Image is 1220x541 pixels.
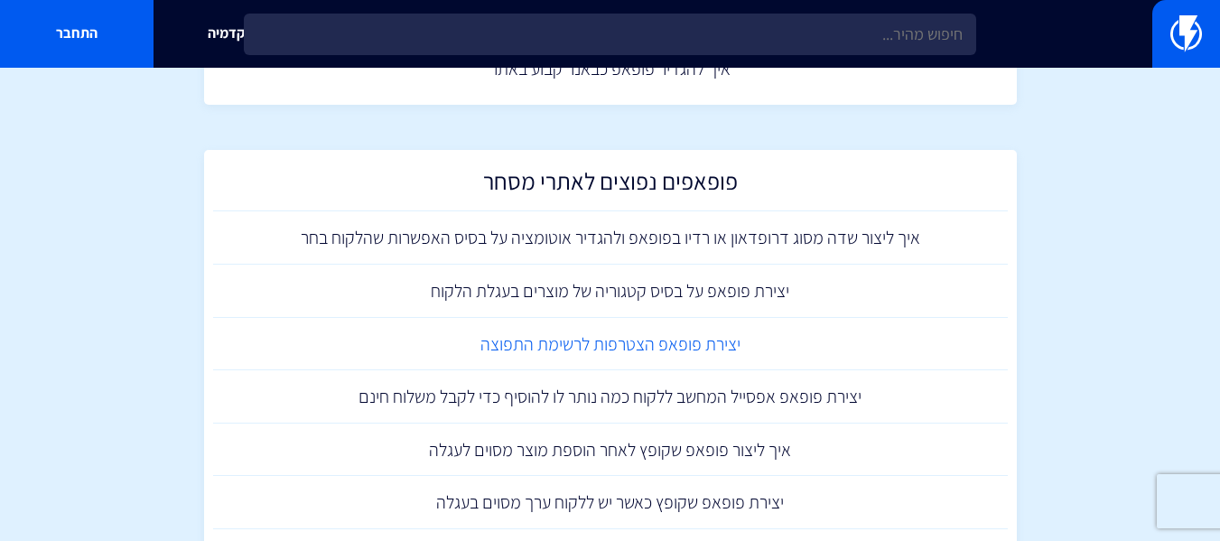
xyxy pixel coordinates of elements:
[213,265,1008,318] a: יצירת פופאפ על בסיס קטגוריה של מוצרים בעגלת הלקוח
[213,476,1008,529] a: יצירת פופאפ שקופץ כאשר יש ללקוח ערך מסוים בעגלה
[213,159,1008,212] a: פופאפים נפוצים לאתרי מסחר
[244,14,976,55] input: חיפוש מהיר...
[213,424,1008,477] a: איך ליצור פופאפ שקופץ לאחר הוספת מוצר מסוים לעגלה
[213,42,1008,96] a: איך להגדיר פופאפ כבאנר קבוע באתר
[213,318,1008,371] a: יצירת פופאפ הצטרפות לרשימת התפוצה
[213,370,1008,424] a: יצירת פופאפ אפסייל המחשב ללקוח כמה נותר לו להוסיף כדי לקבל משלוח חינם
[213,211,1008,265] a: איך ליצור שדה מסוג דרופדאון או רדיו בפופאפ ולהגדיר אוטומציה על בסיס האפשרות שהלקוח בחר
[222,168,999,203] h2: פופאפים נפוצים לאתרי מסחר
